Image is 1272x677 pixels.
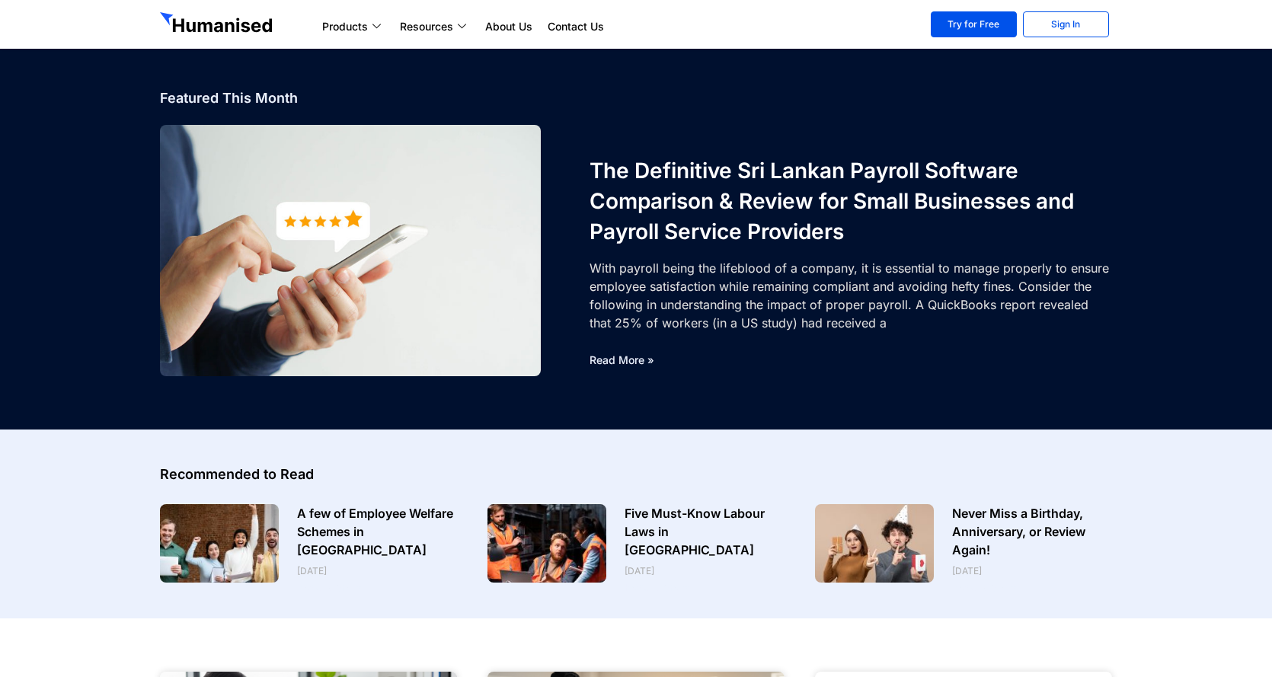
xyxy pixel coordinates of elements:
a: Try for Free [931,11,1017,37]
a: Read More » [952,580,1017,593]
img: labour laws in Sri Lanka [468,504,626,583]
a: Read More » [297,580,362,593]
span: [DATE] [952,565,982,576]
a: Read More » [625,580,689,593]
a: Products [315,18,392,36]
a: About Us [478,18,540,36]
a: Employee Welfare Schemes in Sri Lanka [160,504,279,596]
a: Sri Lankan Payroll Software Comparison & Review [160,125,541,376]
img: employees' birthday celebration [795,504,954,583]
span: [DATE] [625,565,654,576]
img: GetHumanised Logo [160,12,276,37]
h4: Recommended to Read [160,468,1112,481]
a: A few of Employee Welfare Schemes in [GEOGRAPHIC_DATA] [297,506,453,557]
img: Sri Lankan Payroll Software Comparison & Review [94,123,602,377]
a: The Definitive Sri Lankan Payroll Software Comparison & Review for Small Businesses and Payroll S... [590,158,1074,244]
div: With payroll being the lifeblood of a company, it is essential to manage properly to ensure emplo... [590,259,1112,332]
a: Contact Us [540,18,612,36]
h4: Featured This Month [160,91,1112,105]
span: [DATE] [297,565,327,576]
a: Five Must-Know Labour Laws in [GEOGRAPHIC_DATA] [625,506,765,557]
img: Employee Welfare Schemes in Sri Lanka [140,504,299,583]
a: Read More » [590,353,654,366]
a: employees' birthday celebration [815,504,934,596]
a: Sign In [1023,11,1109,37]
a: labour laws in Sri Lanka [487,504,606,596]
a: Never Miss a Birthday, Anniversary, or Review Again! [952,506,1085,557]
a: Resources [392,18,478,36]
